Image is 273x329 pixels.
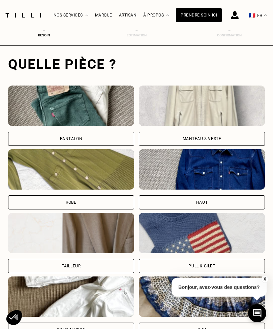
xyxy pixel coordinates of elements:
[264,14,267,16] img: menu déroulant
[54,0,88,30] div: Nos services
[30,33,57,37] div: Besoin
[261,275,268,283] button: X
[176,8,222,22] a: Prendre soin ici
[183,137,221,141] div: Manteau & Veste
[139,86,265,126] img: Tilli retouche votre Manteau & Veste
[8,149,134,190] img: Tilli retouche votre Robe
[143,0,169,30] div: À propos
[86,14,88,16] img: Menu déroulant
[139,276,265,317] img: Tilli retouche votre Jupe
[62,264,81,268] div: Tailleur
[139,213,265,253] img: Tilli retouche votre Pull & gilet
[8,276,134,317] img: Tilli retouche votre Combinaison
[139,149,265,190] img: Tilli retouche votre Haut
[231,11,239,19] img: icône connexion
[188,264,215,268] div: Pull & gilet
[119,13,137,18] a: Artisan
[60,137,83,141] div: Pantalon
[66,200,76,204] div: Robe
[245,0,270,30] button: 🇫🇷 FR
[8,86,134,126] img: Tilli retouche votre Pantalon
[8,213,134,253] img: Tilli retouche votre Tailleur
[249,12,255,19] span: 🇫🇷
[123,33,150,37] div: Estimation
[216,33,243,37] div: Confirmation
[166,14,169,16] img: Menu déroulant à propos
[3,13,43,18] img: Logo du service de couturière Tilli
[95,13,112,18] a: Marque
[172,278,267,297] p: Bonjour, avez-vous des questions?
[8,56,265,72] div: Quelle pièce ?
[196,200,208,204] div: Haut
